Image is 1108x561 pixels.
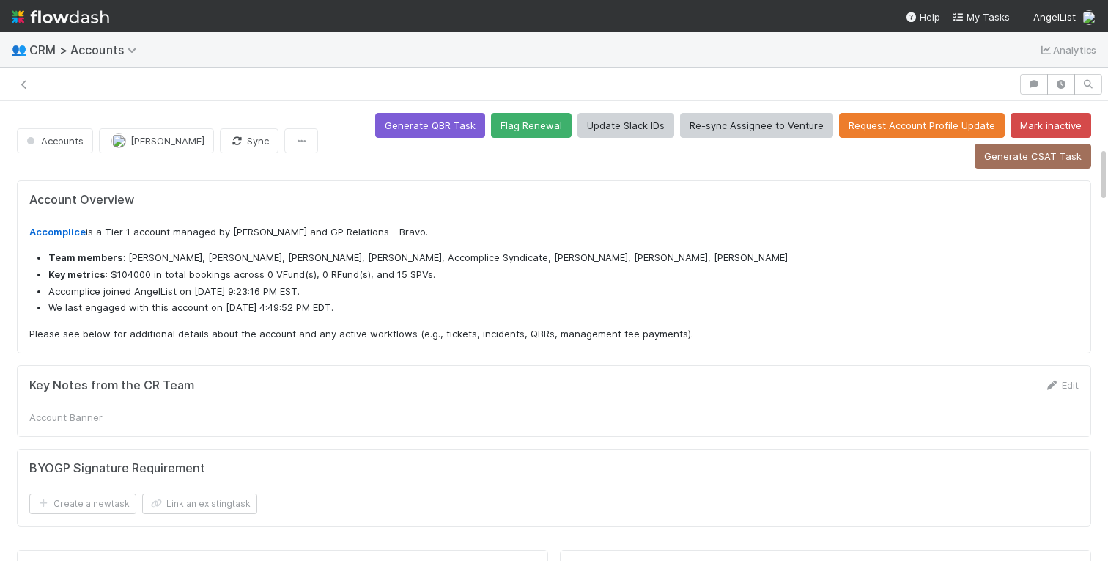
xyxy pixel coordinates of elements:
img: logo-inverted-e16ddd16eac7371096b0.svg [12,4,109,29]
button: Create a newtask [29,494,136,514]
h5: BYOGP Signature Requirement [29,461,205,476]
a: Analytics [1038,41,1096,59]
span: CRM > Accounts [29,43,144,57]
button: Request Account Profile Update [839,113,1005,138]
li: : [PERSON_NAME], [PERSON_NAME], [PERSON_NAME], [PERSON_NAME], Accomplice Syndicate, [PERSON_NAME]... [48,251,1079,265]
button: Update Slack IDs [577,113,674,138]
img: avatar_784ea27d-2d59-4749-b480-57d513651deb.png [111,133,126,148]
a: My Tasks [952,10,1010,24]
div: Account Banner [29,410,139,425]
span: Accounts [23,135,84,147]
span: 👥 [12,43,26,56]
div: Help [905,10,940,24]
button: Accounts [17,128,93,153]
h5: Account Overview [29,193,1079,208]
li: Accomplice joined AngelList on [DATE] 9:23:16 PM EST. [48,285,1079,299]
span: AngelList [1033,11,1076,23]
button: [PERSON_NAME] [99,128,214,153]
li: : $104000 in total bookings across 0 VFund(s), 0 RFund(s), and 15 SPVs. [48,268,1079,282]
button: Generate CSAT Task [975,144,1091,169]
img: avatar_784ea27d-2d59-4749-b480-57d513651deb.png [1082,10,1096,25]
span: [PERSON_NAME] [130,135,204,147]
strong: Team members [48,252,123,263]
span: My Tasks [952,11,1010,23]
h5: Key Notes from the CR Team [29,378,194,393]
p: Please see below for additional details about the account and any active workflows (e.g., tickets... [29,327,1079,342]
button: Sync [220,128,278,153]
button: Generate QBR Task [375,113,485,138]
p: is a Tier 1 account managed by [PERSON_NAME] and GP Relations - Bravo. [29,225,1079,240]
li: We last engaged with this account on [DATE] 4:49:52 PM EDT. [48,301,1079,315]
a: Edit [1044,379,1079,391]
button: Flag Renewal [491,113,572,138]
button: Mark inactive [1011,113,1091,138]
strong: Key metrics [48,268,106,280]
button: Link an existingtask [142,494,257,514]
button: Re-sync Assignee to Venture [680,113,833,138]
a: Accomplice [29,226,86,238]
